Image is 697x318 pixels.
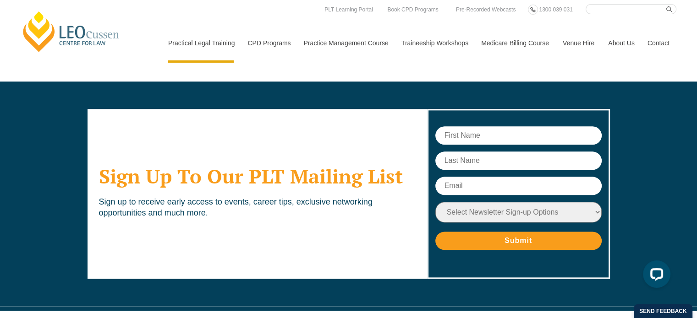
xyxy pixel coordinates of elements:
[539,6,572,13] span: 1300 039 031
[601,23,641,63] a: About Us
[454,5,518,15] a: Pre-Recorded Webcasts
[395,23,474,63] a: Traineeship Workshops
[435,151,602,170] input: Last Name
[556,23,601,63] a: Venue Hire
[641,23,676,63] a: Contact
[161,23,241,63] a: Practical Legal Training
[99,165,416,188] h2: Sign Up To Our PLT Mailing List
[474,23,556,63] a: Medicare Billing Course
[322,5,375,15] a: PLT Learning Portal
[21,10,122,53] a: [PERSON_NAME] Centre for Law
[435,126,602,145] input: First Name
[636,257,674,295] iframe: LiveChat chat widget
[435,177,602,195] input: Email
[385,5,440,15] a: Book CPD Programs
[537,5,575,15] a: 1300 039 031
[241,23,296,63] a: CPD Programs
[297,23,395,63] a: Practice Management Course
[99,197,416,218] p: Sign up to receive early access to events, career tips, exclusive networking opportunities and mu...
[435,232,602,250] input: Submit
[435,202,602,222] select: Newsletter Sign-up Options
